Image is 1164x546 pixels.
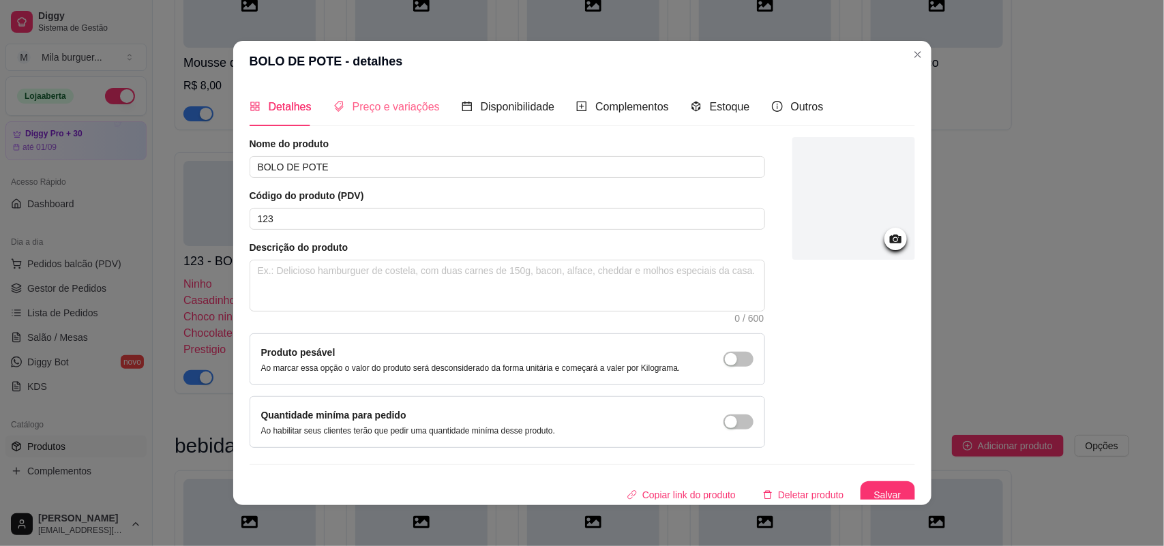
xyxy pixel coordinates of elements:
p: Ao marcar essa opção o valor do produto será desconsiderado da forma unitária e começará a valer ... [261,363,681,374]
button: Copiar link do produto [616,481,747,509]
span: calendar [462,101,473,112]
article: Nome do produto [250,137,765,151]
span: code-sandbox [691,101,702,112]
input: Ex.: 123 [250,208,765,230]
span: info-circle [772,101,783,112]
button: Salvar [861,481,915,509]
p: Ao habilitar seus clientes terão que pedir uma quantidade miníma desse produto. [261,425,556,436]
span: Outros [791,101,824,112]
span: delete [763,490,773,500]
button: Close [907,44,929,65]
article: Descrição do produto [250,241,765,254]
label: Produto pesável [261,347,335,358]
button: deleteDeletar produto [752,481,855,509]
span: plus-square [576,101,587,112]
span: appstore [250,101,260,112]
label: Quantidade miníma para pedido [261,410,406,421]
article: Código do produto (PDV) [250,189,765,202]
header: BOLO DE POTE - detalhes [233,41,931,82]
span: Detalhes [269,101,312,112]
span: Preço e variações [353,101,440,112]
span: tags [333,101,344,112]
span: Complementos [595,101,669,112]
span: Disponibilidade [481,101,555,112]
input: Ex.: Hamburguer de costela [250,156,765,178]
span: Estoque [710,101,750,112]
